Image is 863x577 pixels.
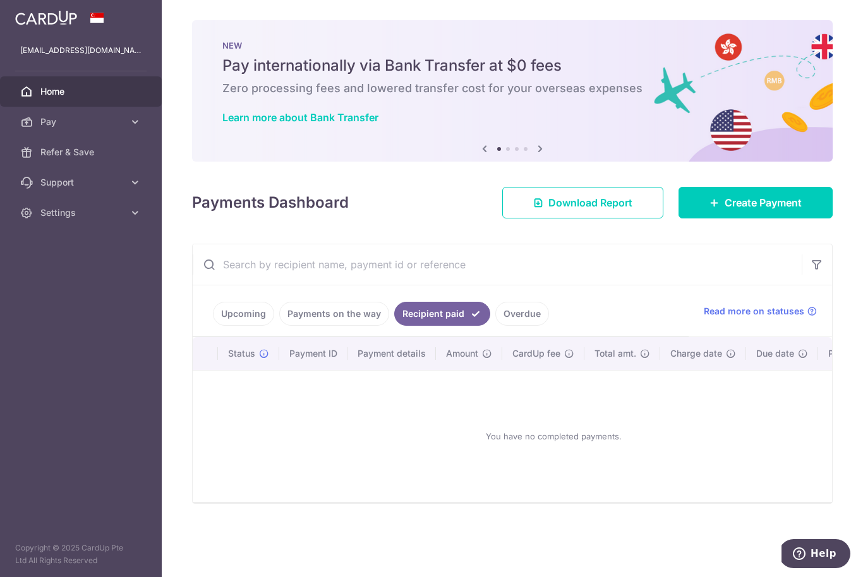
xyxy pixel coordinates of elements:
span: Status [228,347,255,360]
iframe: Opens a widget where you can find more information [782,539,850,571]
span: Settings [40,206,124,219]
span: Create Payment [725,195,802,210]
img: CardUp [15,10,77,25]
span: Total amt. [594,347,636,360]
th: Payment details [347,337,436,370]
p: NEW [222,40,802,51]
span: Charge date [670,347,722,360]
span: Read more on statuses [704,305,804,318]
img: Bank transfer banner [192,20,833,162]
span: Support [40,176,124,189]
h5: Pay internationally via Bank Transfer at $0 fees [222,56,802,76]
span: Refer & Save [40,146,124,158]
span: CardUp fee [512,347,560,360]
a: Overdue [495,302,549,326]
p: [EMAIL_ADDRESS][DOMAIN_NAME] [20,44,142,57]
span: Amount [446,347,478,360]
th: Payment ID [279,337,347,370]
a: Download Report [502,187,663,218]
input: Search by recipient name, payment id or reference [193,244,802,285]
a: Learn more about Bank Transfer [222,111,378,124]
span: Due date [756,347,794,360]
a: Create Payment [679,187,833,218]
a: Payments on the way [279,302,389,326]
a: Recipient paid [394,302,490,326]
span: Download Report [548,195,632,210]
a: Upcoming [213,302,274,326]
span: Pay [40,116,124,128]
a: Read more on statuses [704,305,817,318]
span: Home [40,85,124,98]
h4: Payments Dashboard [192,191,349,214]
h6: Zero processing fees and lowered transfer cost for your overseas expenses [222,81,802,96]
